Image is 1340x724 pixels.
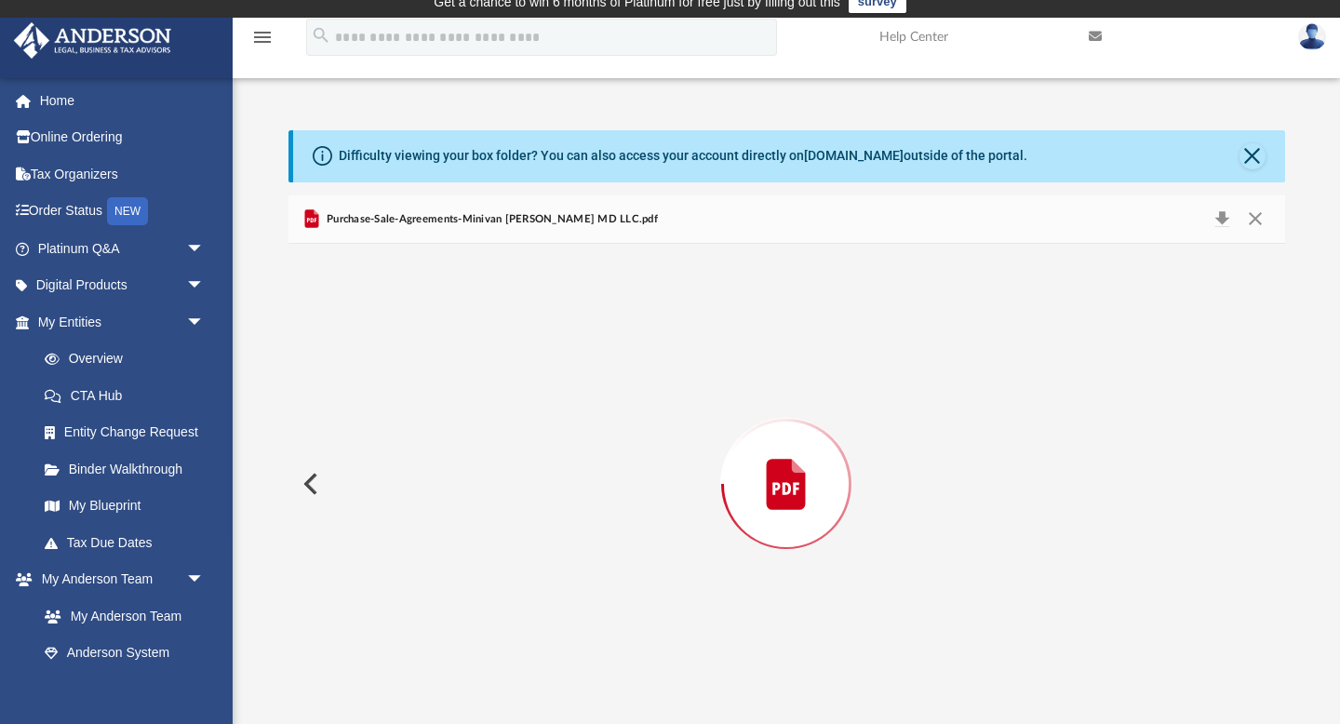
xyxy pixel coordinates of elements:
i: menu [251,26,274,48]
a: CTA Hub [26,377,233,414]
span: arrow_drop_down [186,267,223,305]
button: Close [1239,143,1266,169]
button: Download [1206,207,1239,233]
span: arrow_drop_down [186,230,223,268]
a: [DOMAIN_NAME] [804,148,904,163]
a: Tax Organizers [13,155,233,193]
a: Digital Productsarrow_drop_down [13,267,233,304]
a: Home [13,82,233,119]
span: arrow_drop_down [186,303,223,342]
a: Anderson System [26,635,223,672]
div: Difficulty viewing your box folder? You can also access your account directly on outside of the p... [339,146,1027,166]
div: NEW [107,197,148,225]
a: Overview [26,341,233,378]
i: search [311,25,331,46]
a: Online Ordering [13,119,233,156]
img: User Pic [1298,23,1326,50]
a: Platinum Q&Aarrow_drop_down [13,230,233,267]
a: Tax Due Dates [26,524,233,561]
a: My Blueprint [26,488,223,525]
a: Order StatusNEW [13,193,233,231]
a: Binder Walkthrough [26,450,233,488]
button: Previous File [288,458,329,510]
a: menu [251,35,274,48]
span: arrow_drop_down [186,561,223,599]
a: My Entitiesarrow_drop_down [13,303,233,341]
button: Close [1239,207,1272,233]
a: Entity Change Request [26,414,233,451]
a: My Anderson Team [26,597,214,635]
img: Anderson Advisors Platinum Portal [8,22,177,59]
a: My Anderson Teamarrow_drop_down [13,561,223,598]
span: Purchase-Sale-Agreements-Minivan [PERSON_NAME] MD LLC.pdf [323,211,658,228]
